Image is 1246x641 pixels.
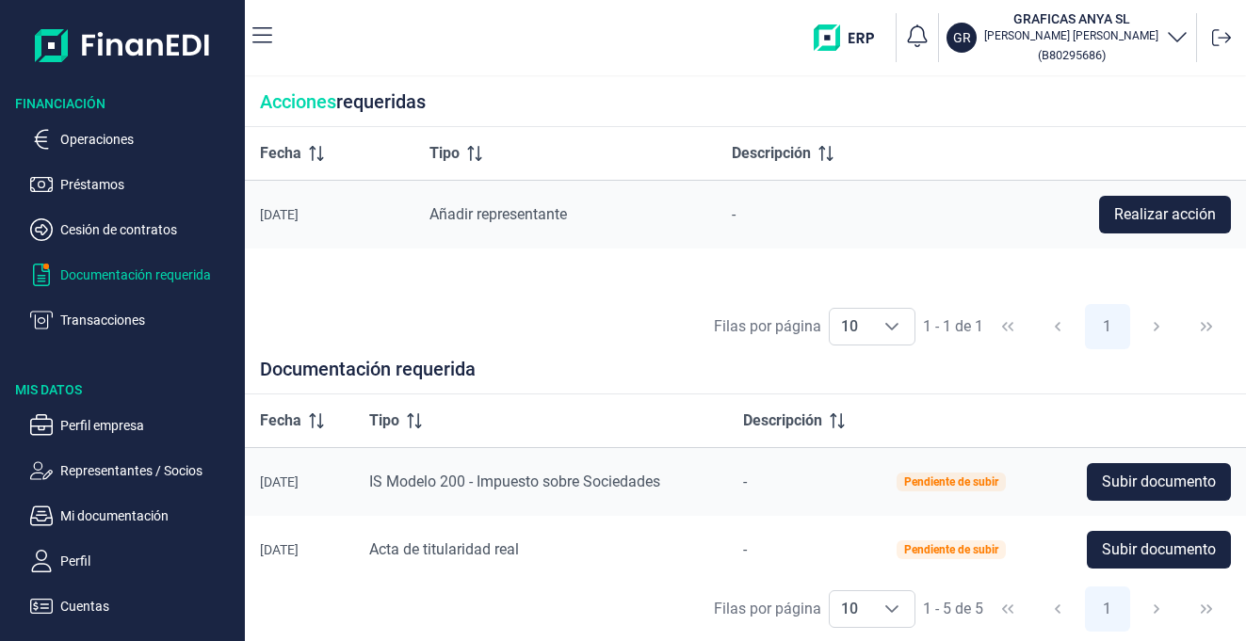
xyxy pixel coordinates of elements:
[743,409,822,432] span: Descripción
[830,591,869,627] span: 10
[429,142,460,165] span: Tipo
[245,77,1246,127] div: requeridas
[260,207,399,222] div: [DATE]
[429,205,567,223] span: Añadir representante
[260,90,336,113] span: Acciones
[60,459,237,482] p: Representantes / Socios
[30,505,237,527] button: Mi documentación
[1102,538,1216,561] span: Subir documento
[260,474,339,489] div: [DATE]
[984,28,1158,43] p: [PERSON_NAME] [PERSON_NAME]
[985,586,1030,632] button: First Page
[904,476,998,488] div: Pendiente de subir
[830,309,869,345] span: 10
[1035,304,1080,349] button: Previous Page
[904,544,998,555] div: Pendiente de subir
[369,473,660,490] span: IS Modelo 200 - Impuesto sobre Sociedades
[30,173,237,196] button: Préstamos
[984,9,1158,28] h3: GRAFICAS ANYA SL
[30,128,237,151] button: Operaciones
[260,142,301,165] span: Fecha
[30,595,237,617] button: Cuentas
[369,540,519,558] span: Acta de titularidad real
[923,601,983,617] span: 1 - 5 de 5
[260,542,339,557] div: [DATE]
[985,304,1030,349] button: First Page
[30,309,237,331] button: Transacciones
[60,128,237,151] p: Operaciones
[60,264,237,286] p: Documentación requerida
[1114,203,1216,226] span: Realizar acción
[60,505,237,527] p: Mi documentación
[30,459,237,482] button: Representantes / Socios
[953,28,971,47] p: GR
[1134,304,1179,349] button: Next Page
[1085,586,1130,632] button: Page 1
[732,142,811,165] span: Descripción
[35,15,211,75] img: Logo de aplicación
[60,173,237,196] p: Préstamos
[1087,463,1231,501] button: Subir documento
[30,264,237,286] button: Documentación requerida
[30,550,237,572] button: Perfil
[923,319,983,334] span: 1 - 1 de 1
[260,409,301,432] span: Fecha
[814,24,888,51] img: erp
[1099,196,1231,233] button: Realizar acción
[60,550,237,572] p: Perfil
[714,315,821,338] div: Filas por página
[1038,48,1106,62] small: Copiar cif
[1102,471,1216,493] span: Subir documento
[1087,531,1231,569] button: Subir documento
[60,595,237,617] p: Cuentas
[869,591,914,627] div: Choose
[1134,586,1179,632] button: Next Page
[1184,586,1229,632] button: Last Page
[743,540,747,558] span: -
[743,473,747,490] span: -
[30,414,237,437] button: Perfil empresa
[1184,304,1229,349] button: Last Page
[732,205,736,223] span: -
[60,414,237,437] p: Perfil empresa
[714,598,821,620] div: Filas por página
[60,218,237,241] p: Cesión de contratos
[1085,304,1130,349] button: Page 1
[30,218,237,241] button: Cesión de contratos
[947,9,1189,66] button: GRGRAFICAS ANYA SL[PERSON_NAME] [PERSON_NAME](B80295686)
[869,309,914,345] div: Choose
[60,309,237,331] p: Transacciones
[369,409,399,432] span: Tipo
[245,360,1246,394] div: Documentación requerida
[1035,586,1080,632] button: Previous Page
